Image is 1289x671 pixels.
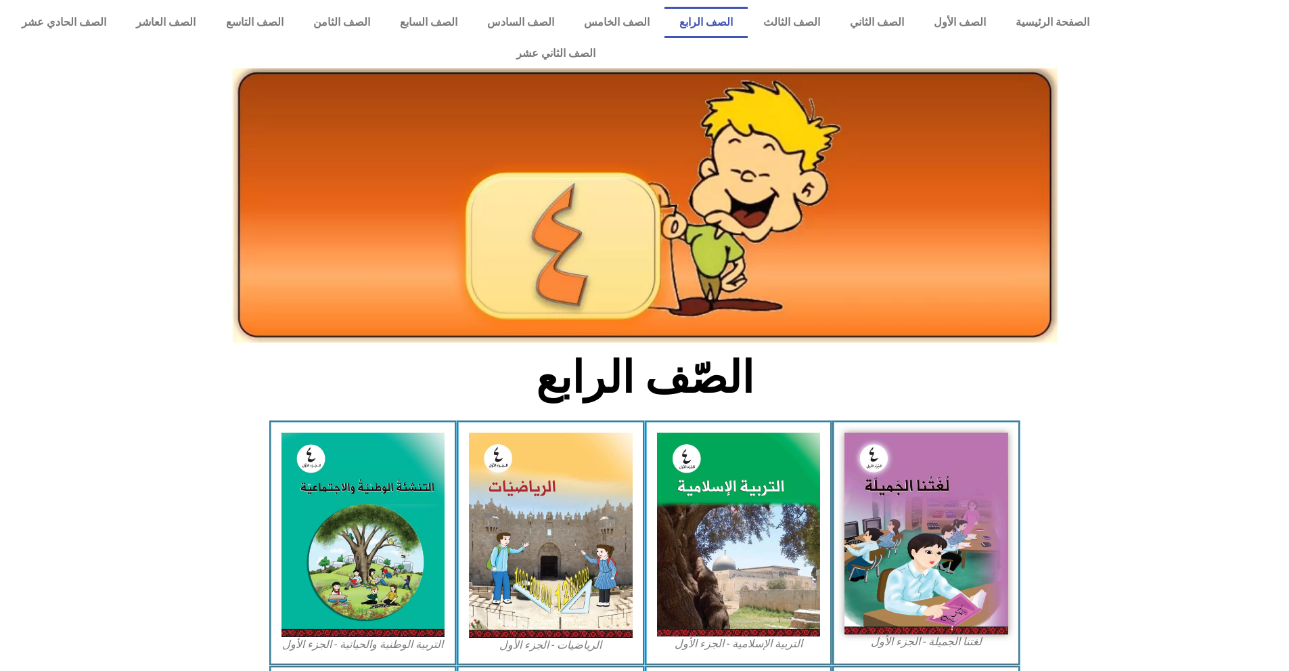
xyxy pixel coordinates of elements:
[385,7,472,38] a: الصف السابع
[569,7,664,38] a: الصف الخامس
[835,7,919,38] a: الصف الثاني
[7,38,1104,69] a: الصف الثاني عشر
[748,7,834,38] a: الصف الثالث
[664,7,748,38] a: الصف الرابع
[1001,7,1104,38] a: الصفحة الرئيسية
[469,638,633,653] figcaption: الرياضيات - الجزء الأول​
[844,634,1008,649] figcaption: لغتنا الجميلة - الجزء الأول​
[210,7,298,38] a: الصف التاسع
[919,7,1001,38] a: الصف الأول
[657,636,821,651] figcaption: التربية الإسلامية - الجزء الأول
[472,7,569,38] a: الصف السادس
[298,7,385,38] a: الصف الثامن
[421,351,868,404] h2: الصّف الرابع
[281,637,445,652] figcaption: التربية الوطنية والحياتية - الجزء الأول​
[7,7,121,38] a: الصف الحادي عشر
[121,7,210,38] a: الصف العاشر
